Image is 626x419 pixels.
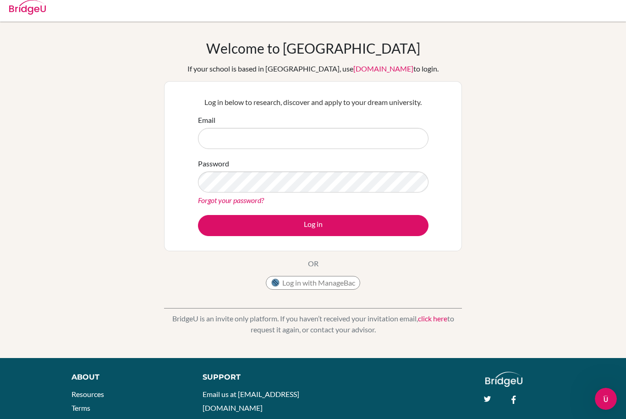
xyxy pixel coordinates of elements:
[353,64,413,73] a: [DOMAIN_NAME]
[266,276,360,290] button: Log in with ManageBac
[203,372,304,383] div: Support
[71,372,182,383] div: About
[71,403,90,412] a: Terms
[418,314,447,323] a: click here
[595,388,617,410] iframe: Intercom live chat
[206,40,420,56] h1: Welcome to [GEOGRAPHIC_DATA]
[198,215,428,236] button: Log in
[71,390,104,398] a: Resources
[198,158,229,169] label: Password
[203,390,299,412] a: Email us at [EMAIL_ADDRESS][DOMAIN_NAME]
[198,115,215,126] label: Email
[187,63,439,74] div: If your school is based in [GEOGRAPHIC_DATA], use to login.
[164,313,462,335] p: BridgeU is an invite only platform. If you haven’t received your invitation email, to request it ...
[198,196,264,204] a: Forgot your password?
[485,372,522,387] img: logo_white@2x-f4f0deed5e89b7ecb1c2cc34c3e3d731f90f0f143d5ea2071677605dd97b5244.png
[198,97,428,108] p: Log in below to research, discover and apply to your dream university.
[308,258,318,269] p: OR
